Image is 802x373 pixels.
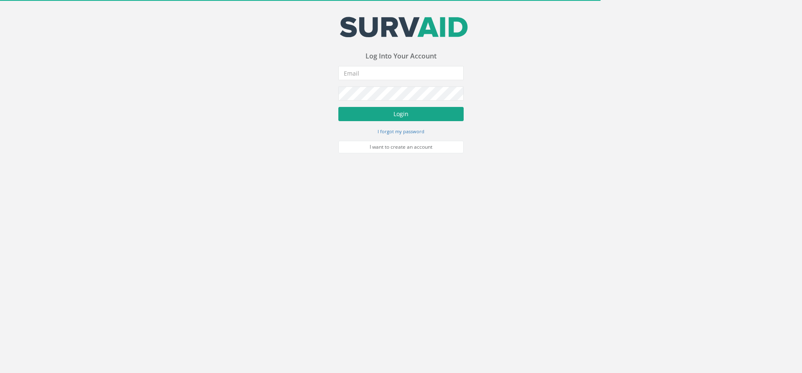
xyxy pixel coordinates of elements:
small: I forgot my password [378,128,424,134]
h3: Log Into Your Account [338,53,464,60]
input: Email [338,66,464,80]
button: Login [338,107,464,121]
a: I forgot my password [378,127,424,135]
a: I want to create an account [338,141,464,153]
